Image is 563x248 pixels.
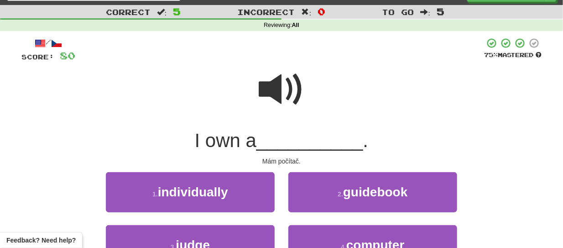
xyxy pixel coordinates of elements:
[363,130,369,151] span: .
[173,6,181,17] span: 5
[288,172,457,212] button: 2.guidebook
[21,157,542,166] div: Mám počítač.
[60,50,75,61] span: 80
[106,172,275,212] button: 1.individually
[318,6,325,17] span: 0
[21,37,75,49] div: /
[238,7,295,16] span: Incorrect
[6,236,76,245] span: Open feedback widget
[157,8,167,16] span: :
[195,130,256,151] span: I own a
[292,22,299,28] strong: All
[158,185,228,199] span: individually
[382,7,414,16] span: To go
[152,190,158,198] small: 1 .
[21,53,54,61] span: Score:
[343,185,408,199] span: guidebook
[484,51,498,58] span: 75 %
[106,7,151,16] span: Correct
[338,190,343,198] small: 2 .
[421,8,431,16] span: :
[484,51,542,59] div: Mastered
[302,8,312,16] span: :
[256,130,363,151] span: __________
[437,6,444,17] span: 5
